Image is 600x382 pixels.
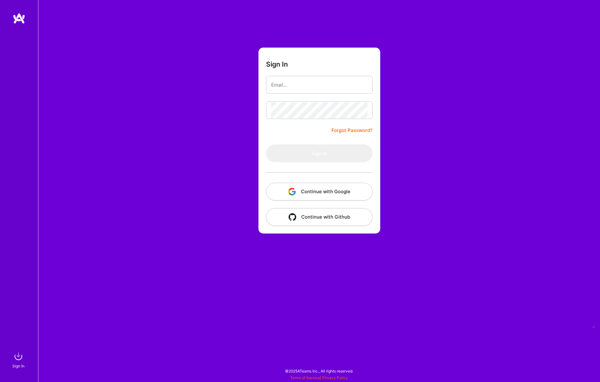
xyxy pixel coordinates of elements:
img: icon [288,188,296,195]
a: Terms of Service [290,375,320,380]
input: Email... [271,77,368,93]
h3: Sign In [266,60,288,68]
span: | [290,375,348,380]
a: Forgot Password? [331,127,373,134]
div: © 2025 ATeams Inc., All rights reserved. [38,363,600,379]
img: icon [289,213,296,221]
button: Sign In [266,144,373,162]
div: Sign In [12,363,24,369]
button: Continue with Google [266,183,373,201]
button: Continue with Github [266,208,373,226]
a: Privacy Policy [322,375,348,380]
img: logo [13,13,25,24]
a: sign inSign In [13,350,25,369]
img: sign in [12,350,25,363]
